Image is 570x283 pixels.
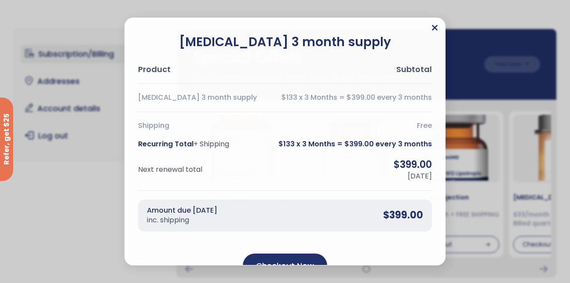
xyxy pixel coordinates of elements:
span: [MEDICAL_DATA] 3 month supply [138,93,257,102]
output: Free [417,121,432,131]
output: $133 x 3 Months = $399.00 every 3 months [281,93,432,102]
span: Shipping [138,121,169,131]
small: + Shipping [194,139,229,149]
span: Next renewal total [138,165,202,174]
span: Recurring Total [138,139,229,149]
span: Amount due [DATE] [147,206,217,225]
div: Close [431,23,438,35]
output: $399.00 [394,158,432,172]
span: Subtotal [396,64,432,75]
div: Checkout Now [243,254,327,278]
h2: [MEDICAL_DATA] 3 month supply [138,33,432,51]
small: inc. shipping [147,215,217,225]
smal: [DATE] [408,171,432,181]
output: Checkout Now [256,260,314,272]
span: Product [138,64,171,75]
span: $133 x 3 Months = $399.00 every 3 months [278,139,432,149]
span: $399.00 [383,209,423,222]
